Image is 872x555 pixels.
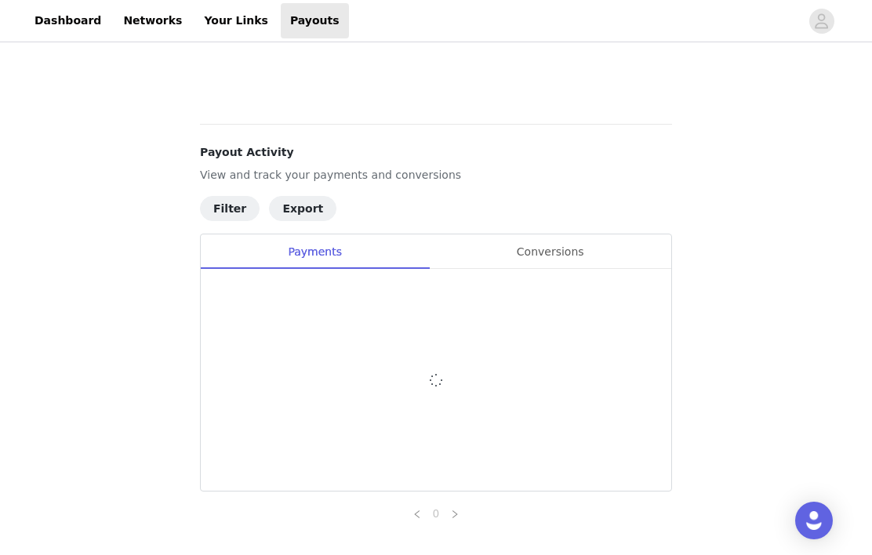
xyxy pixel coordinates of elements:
a: Payouts [281,3,349,38]
div: Open Intercom Messenger [795,502,833,539]
a: Dashboard [25,3,111,38]
li: 0 [427,504,445,523]
h4: Payout Activity [200,144,672,161]
div: Payments [201,234,429,270]
i: icon: left [412,510,422,519]
p: View and track your payments and conversions [200,167,672,183]
i: icon: right [450,510,460,519]
button: Export [269,196,336,221]
button: Filter [200,196,260,221]
a: 0 [427,505,445,522]
a: Networks [114,3,191,38]
div: Conversions [429,234,671,270]
li: Next Page [445,504,464,523]
a: Your Links [194,3,278,38]
div: avatar [814,9,829,34]
li: Previous Page [408,504,427,523]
